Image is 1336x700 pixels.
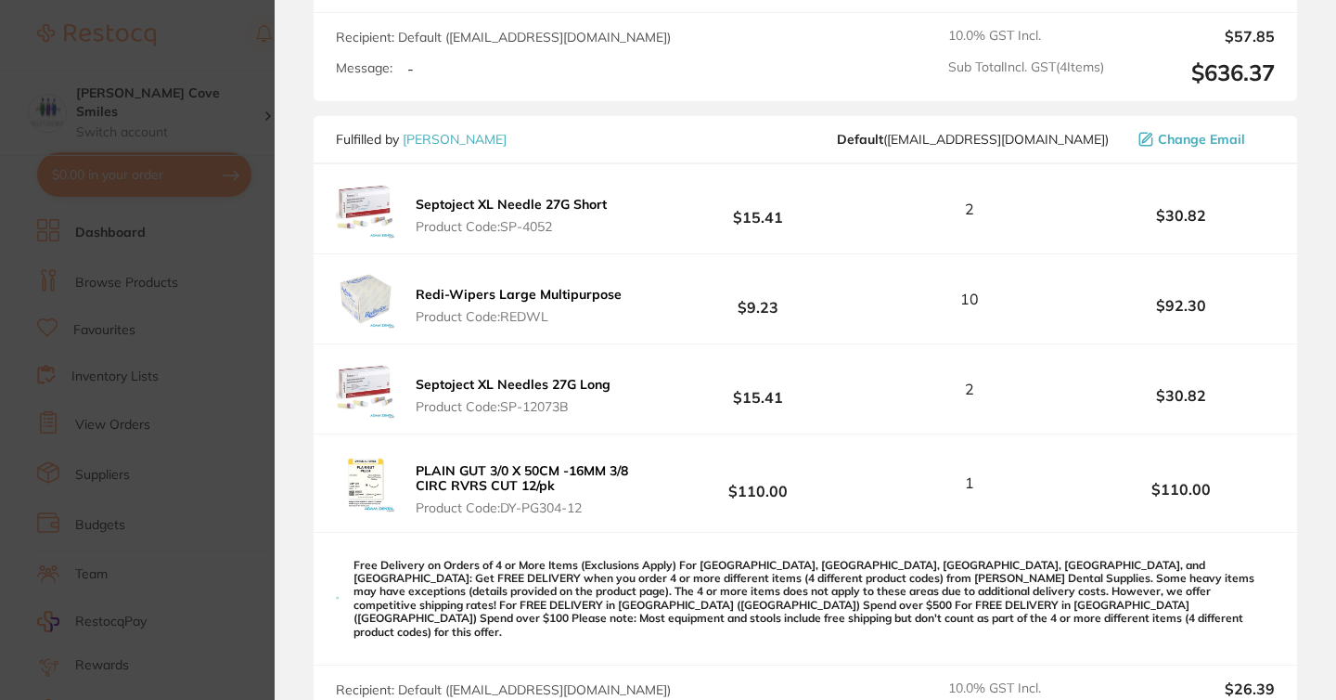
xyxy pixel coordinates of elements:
b: Default [837,131,883,148]
output: $636.37 [1119,59,1275,86]
p: Free Delivery on Orders of 4 or More Items (Exclusions Apply) For [GEOGRAPHIC_DATA], [GEOGRAPHIC_... [353,559,1275,639]
span: 10.0 % GST Incl. [948,681,1104,697]
b: $92.30 [1087,297,1275,314]
output: $57.85 [1119,28,1275,45]
span: Product Code: SP-4052 [416,219,607,234]
b: $110.00 [1087,481,1275,498]
span: Sub Total Incl. GST ( 4 Items) [948,59,1104,86]
b: Septoject XL Needles 27G Long [416,376,610,393]
span: save@adamdental.com.au [837,132,1109,147]
label: Message: [336,60,392,76]
img: NDNqdjFtMQ [336,359,395,419]
span: Product Code: DY-PG304-12 [416,500,659,515]
span: Change Email [1158,132,1245,147]
button: PLAIN GUT 3/0 X 50CM -16MM 3/8 CIRC RVRS CUT 12/pk Product Code:DY-PG304-12 [410,462,664,516]
img: c3JuOXZocg [336,269,395,329]
button: Septoject XL Needle 27G Short Product Code:SP-4052 [410,196,612,235]
p: Fulfilled by [336,132,507,147]
button: Redi-Wipers Large Multipurpose Product Code:REDWL [410,286,627,325]
span: Product Code: REDWL [416,309,622,324]
b: $9.23 [664,282,852,317]
b: Septoject XL Needle 27G Short [416,196,607,213]
span: Recipient: Default ( [EMAIL_ADDRESS][DOMAIN_NAME] ) [336,29,671,45]
b: PLAIN GUT 3/0 X 50CM -16MM 3/8 CIRC RVRS CUT 12/pk [416,462,628,494]
span: 10.0 % GST Incl. [948,28,1104,45]
span: 1 [965,474,974,491]
b: Redi-Wipers Large Multipurpose [416,286,622,303]
b: $15.41 [664,372,852,407]
img: c3F1a2IwbA [336,453,395,512]
button: Septoject XL Needles 27G Long Product Code:SP-12073B [410,376,616,415]
span: 2 [965,201,974,217]
a: [PERSON_NAME] [403,131,507,148]
p: - [407,60,414,77]
button: Change Email [1133,131,1275,148]
span: 2 [965,381,974,397]
span: Recipient: Default ( [EMAIL_ADDRESS][DOMAIN_NAME] ) [336,681,671,698]
output: $26.39 [1119,681,1275,697]
span: Product Code: SP-12073B [416,399,610,414]
img: dmNkbWk1Zg [336,179,395,239]
b: $15.41 [664,192,852,227]
b: $30.82 [1087,387,1275,404]
span: 10 [960,291,979,307]
b: $30.82 [1087,207,1275,224]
